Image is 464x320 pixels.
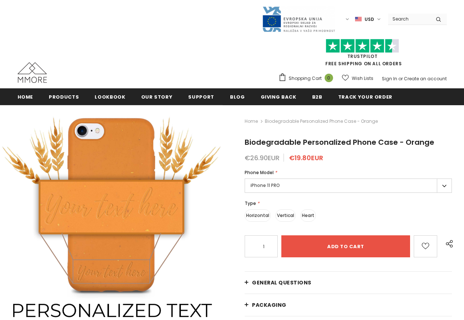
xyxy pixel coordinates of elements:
[265,117,378,126] span: Biodegradable Personalized Phone Case - Orange
[325,74,333,82] span: 0
[382,76,397,82] a: Sign In
[404,76,447,82] a: Create an account
[355,16,362,22] img: USD
[245,179,452,193] label: iPhone 11 PRO
[245,153,280,162] span: €26.90EUR
[95,93,125,100] span: Lookbook
[245,200,256,206] span: Type
[18,62,47,83] img: MMORE Cases
[230,88,245,105] a: Blog
[141,93,173,100] span: Our Story
[278,73,337,84] a: Shopping Cart 0
[18,88,33,105] a: Home
[398,76,403,82] span: or
[188,88,214,105] a: support
[338,93,392,100] span: Track your order
[289,153,323,162] span: €19.80EUR
[347,53,378,59] a: Trustpilot
[281,235,410,257] input: Add to cart
[245,169,274,176] span: Phone Model
[326,39,399,53] img: Trust Pilot Stars
[245,117,258,126] a: Home
[262,16,335,22] a: Javni Razpis
[252,279,311,286] span: General Questions
[312,93,322,100] span: B2B
[388,14,430,24] input: Search Site
[342,72,373,85] a: Wish Lists
[245,137,434,147] span: Biodegradable Personalized Phone Case - Orange
[245,209,271,222] label: Horizontal
[365,16,374,23] span: USD
[141,88,173,105] a: Our Story
[312,88,322,105] a: B2B
[252,301,286,309] span: PACKAGING
[95,88,125,105] a: Lookbook
[261,93,296,100] span: Giving back
[49,88,79,105] a: Products
[262,6,335,33] img: Javni Razpis
[261,88,296,105] a: Giving back
[352,75,373,82] span: Wish Lists
[230,93,245,100] span: Blog
[18,93,33,100] span: Home
[338,88,392,105] a: Track your order
[188,93,214,100] span: support
[245,294,452,316] a: PACKAGING
[278,42,447,67] span: FREE SHIPPING ON ALL ORDERS
[289,75,322,82] span: Shopping Cart
[49,93,79,100] span: Products
[245,272,452,294] a: General Questions
[300,209,316,222] label: Heart
[275,209,296,222] label: Vertical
